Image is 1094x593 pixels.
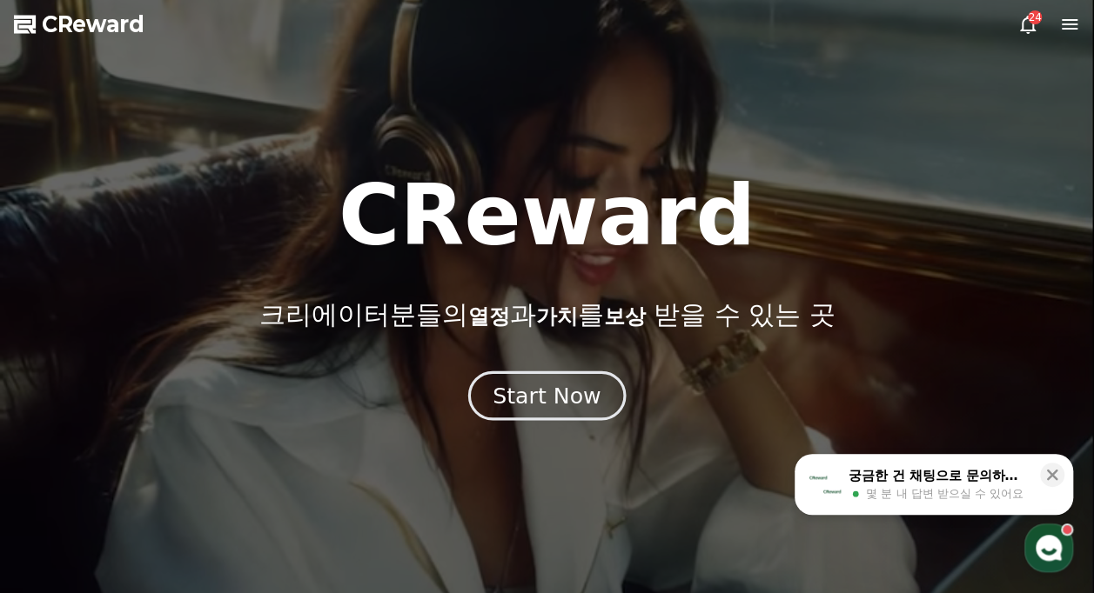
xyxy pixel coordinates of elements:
[269,475,290,489] span: 설정
[225,449,334,492] a: 설정
[468,371,626,421] button: Start Now
[603,304,645,329] span: 보상
[493,381,601,410] div: Start Now
[1017,14,1038,35] a: 24
[14,10,144,38] a: CReward
[159,476,180,490] span: 대화
[472,390,622,406] a: Start Now
[115,449,225,492] a: 대화
[535,304,577,329] span: 가치
[1028,10,1042,24] div: 24
[467,304,509,329] span: 열정
[5,449,115,492] a: 홈
[42,10,144,38] span: CReward
[55,475,65,489] span: 홈
[339,174,755,257] h1: CReward
[258,299,835,330] p: 크리에이터분들의 과 를 받을 수 있는 곳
